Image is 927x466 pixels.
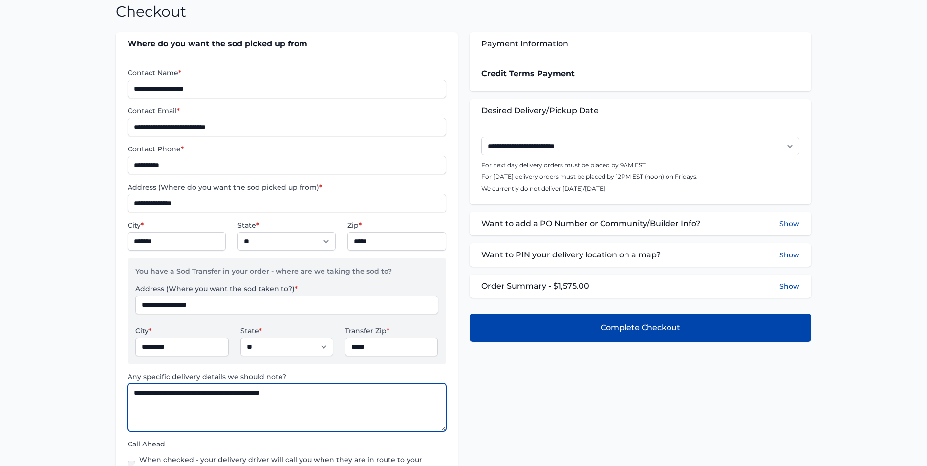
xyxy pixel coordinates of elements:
label: Address (Where you want the sod taken to?) [135,284,438,294]
label: City [128,220,226,230]
label: City [135,326,228,336]
div: Payment Information [470,32,811,56]
button: Show [779,281,799,291]
strong: Credit Terms Payment [481,69,575,78]
label: Transfer Zip [345,326,438,336]
div: Where do you want the sod picked up from [116,32,457,56]
label: State [240,326,333,336]
p: We currently do not deliver [DATE]/[DATE] [481,185,799,192]
button: Complete Checkout [470,314,811,342]
label: Contact Name [128,68,446,78]
label: Contact Phone [128,144,446,154]
span: Want to PIN your delivery location on a map? [481,249,661,261]
label: State [237,220,336,230]
h1: Checkout [116,3,186,21]
button: Show [779,249,799,261]
button: Show [779,218,799,230]
label: Address (Where do you want the sod picked up from) [128,182,446,192]
span: Want to add a PO Number or Community/Builder Info? [481,218,700,230]
label: Contact Email [128,106,446,116]
span: Order Summary - $1,575.00 [481,280,589,292]
label: Call Ahead [128,439,446,449]
p: For next day delivery orders must be placed by 9AM EST [481,161,799,169]
div: Desired Delivery/Pickup Date [470,99,811,123]
span: Complete Checkout [601,322,680,334]
label: Zip [347,220,446,230]
p: For [DATE] delivery orders must be placed by 12PM EST (noon) on Fridays. [481,173,799,181]
p: You have a Sod Transfer in your order - where are we taking the sod to? [135,266,438,284]
label: Any specific delivery details we should note? [128,372,446,381]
